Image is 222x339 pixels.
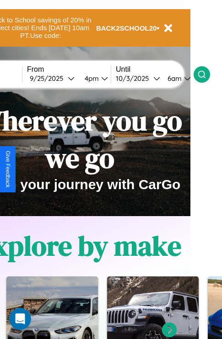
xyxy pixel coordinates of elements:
button: 6am [160,74,194,83]
button: 4pm [77,74,111,83]
label: Until [116,65,194,74]
b: BACK2SCHOOL20 [96,24,157,32]
iframe: Intercom live chat [9,308,31,330]
div: 9 / 25 / 2025 [30,74,68,83]
div: 4pm [80,74,101,83]
button: 9/25/2025 [27,74,77,83]
div: Give Feedback [5,151,11,188]
div: 6am [163,74,184,83]
label: From [27,65,111,74]
div: 10 / 3 / 2025 [116,74,153,83]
